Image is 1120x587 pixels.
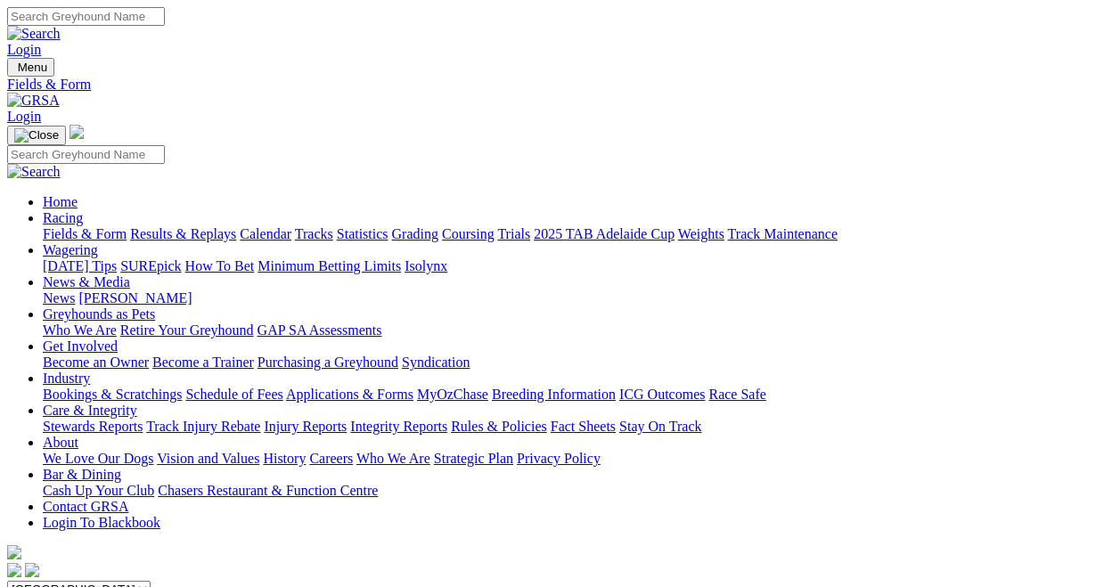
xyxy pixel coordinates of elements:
[7,26,61,42] img: Search
[43,258,1113,274] div: Wagering
[157,451,259,466] a: Vision and Values
[492,387,616,402] a: Breeding Information
[7,126,66,145] button: Toggle navigation
[43,403,137,418] a: Care & Integrity
[158,483,378,498] a: Chasers Restaurant & Function Centre
[43,419,143,434] a: Stewards Reports
[258,322,382,338] a: GAP SA Assessments
[497,226,530,241] a: Trials
[185,258,255,273] a: How To Bet
[392,226,438,241] a: Grading
[43,419,1113,435] div: Care & Integrity
[18,61,47,74] span: Menu
[417,387,488,402] a: MyOzChase
[146,419,260,434] a: Track Injury Rebate
[258,258,401,273] a: Minimum Betting Limits
[43,226,1113,242] div: Racing
[619,419,701,434] a: Stay On Track
[43,483,1113,499] div: Bar & Dining
[185,387,282,402] a: Schedule of Fees
[152,355,254,370] a: Become a Trainer
[43,499,128,514] a: Contact GRSA
[434,451,513,466] a: Strategic Plan
[7,545,21,559] img: logo-grsa-white.png
[43,194,78,209] a: Home
[7,145,165,164] input: Search
[78,290,192,306] a: [PERSON_NAME]
[43,274,130,289] a: News & Media
[286,387,413,402] a: Applications & Forms
[43,515,160,530] a: Login To Blackbook
[7,42,41,57] a: Login
[43,306,155,322] a: Greyhounds as Pets
[7,7,165,26] input: Search
[264,419,347,434] a: Injury Reports
[350,419,447,434] a: Integrity Reports
[43,242,98,257] a: Wagering
[708,387,765,402] a: Race Safe
[43,435,78,450] a: About
[130,226,236,241] a: Results & Replays
[263,451,306,466] a: History
[43,322,117,338] a: Who We Are
[43,210,83,225] a: Racing
[7,164,61,180] img: Search
[7,77,1113,93] a: Fields & Form
[356,451,430,466] a: Who We Are
[7,93,60,109] img: GRSA
[43,355,149,370] a: Become an Owner
[25,563,39,577] img: twitter.svg
[678,226,724,241] a: Weights
[43,451,1113,467] div: About
[337,226,388,241] a: Statistics
[43,226,127,241] a: Fields & Form
[7,563,21,577] img: facebook.svg
[309,451,353,466] a: Careers
[43,451,153,466] a: We Love Our Dogs
[69,125,84,139] img: logo-grsa-white.png
[43,338,118,354] a: Get Involved
[43,355,1113,371] div: Get Involved
[534,226,674,241] a: 2025 TAB Adelaide Cup
[405,258,447,273] a: Isolynx
[120,322,254,338] a: Retire Your Greyhound
[43,290,1113,306] div: News & Media
[517,451,601,466] a: Privacy Policy
[43,371,90,386] a: Industry
[258,355,398,370] a: Purchasing a Greyhound
[442,226,495,241] a: Coursing
[14,128,59,143] img: Close
[240,226,291,241] a: Calendar
[295,226,333,241] a: Tracks
[43,258,117,273] a: [DATE] Tips
[43,387,182,402] a: Bookings & Scratchings
[7,58,54,77] button: Toggle navigation
[728,226,838,241] a: Track Maintenance
[451,419,547,434] a: Rules & Policies
[43,387,1113,403] div: Industry
[619,387,705,402] a: ICG Outcomes
[551,419,616,434] a: Fact Sheets
[43,290,75,306] a: News
[402,355,470,370] a: Syndication
[43,467,121,482] a: Bar & Dining
[43,483,154,498] a: Cash Up Your Club
[7,109,41,124] a: Login
[43,322,1113,338] div: Greyhounds as Pets
[120,258,181,273] a: SUREpick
